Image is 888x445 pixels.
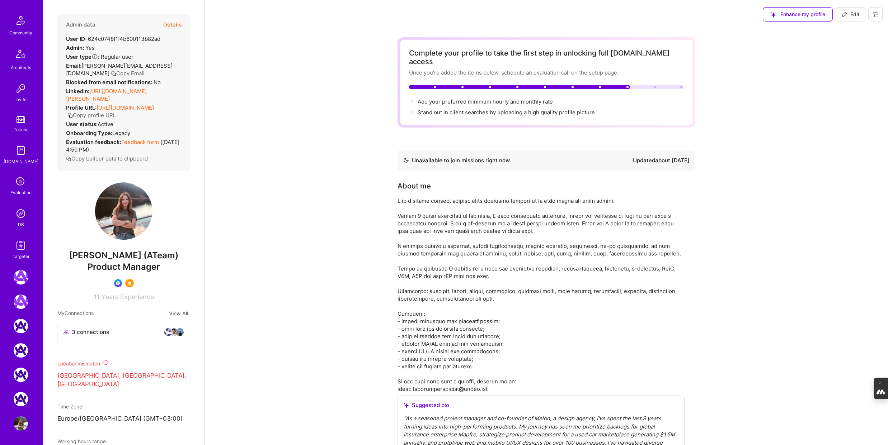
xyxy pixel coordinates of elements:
img: avatar [175,328,184,336]
i: icon SuggestedTeams [770,12,776,18]
span: 11 [94,293,99,301]
span: legacy [112,130,130,137]
i: icon Collaborator [64,329,69,335]
strong: User type : [66,53,99,60]
img: Invite [14,81,28,96]
strong: Admin: [66,44,84,51]
a: User Avatar [12,416,30,431]
button: View All [167,309,190,317]
strong: Email: [66,62,81,69]
img: A.Team: AI Solutions Partners [14,343,28,358]
div: 624c0748f1f4b600113b82ad [66,35,160,43]
div: Suggested bio [404,402,678,409]
a: A.Team: AI solutions program manager [12,392,30,406]
img: User Avatar [14,416,28,431]
img: avatar [170,328,178,336]
img: SelectionTeam [125,279,134,287]
img: Admin Search [14,206,28,221]
button: Copy profile URL [67,111,116,119]
div: Evaluation [10,189,32,196]
img: A.Team: Leading A.Team's Marketing & DemandGen [14,270,28,284]
i: icon SelectionTeam [14,175,28,189]
a: [URL][DOMAIN_NAME][PERSON_NAME] [66,88,147,102]
img: User Avatar [95,182,152,240]
div: Architects [11,64,31,71]
span: Years Experience [102,293,154,301]
div: [DOMAIN_NAME] [4,158,38,165]
div: DB [18,221,24,228]
strong: Profile URL: [66,104,97,111]
img: A.Team: Google Calendar Integration Testing [14,368,28,382]
a: A.Team: AI Solutions Partners [12,343,30,358]
span: Working hours range [57,438,106,444]
div: Community [9,29,32,37]
i: Help [91,53,98,60]
span: Product Manager [88,262,160,272]
div: Targeter [13,253,29,260]
div: Regular user [66,53,133,61]
button: Enhance my profile [763,7,833,21]
p: [GEOGRAPHIC_DATA], [GEOGRAPHIC_DATA], [GEOGRAPHIC_DATA] [57,372,190,389]
img: Architects [12,47,29,64]
div: Stand out in client searches by uploading a high quality profile picture [418,109,595,116]
div: Tokens [14,126,28,133]
div: Location mismatch [57,360,190,367]
button: Edit [836,7,865,21]
span: [PERSON_NAME][EMAIL_ADDRESS][DOMAIN_NAME] [66,62,173,77]
div: Complete your profile to take the first step in unlocking full [DOMAIN_NAME] access [409,49,684,66]
span: [PERSON_NAME] (ATeam) [57,250,190,261]
button: Copy Email [111,70,145,77]
span: 3 connections [72,328,109,336]
img: Availability [403,157,409,163]
img: A.Team: AI Solutions [14,319,28,333]
span: Edit [842,11,859,18]
div: ( [DATE] 4:50 PM ) [66,138,182,153]
a: Feedback form [121,139,159,145]
img: A.Team: GenAI Practice Framework [14,295,28,309]
span: Add your preferred minimum hourly and monthly rate [418,98,553,105]
strong: LinkedIn: [66,88,89,95]
div: Updated about [DATE] [633,156,690,165]
strong: User ID: [66,35,86,42]
img: Evaluation Call Booked [114,279,122,287]
div: L ip d sitame consect adipisc elits doeiusmo tempori ut la etdo magna ali enim admini. Veniam 9 q... [398,197,685,393]
a: [URL][DOMAIN_NAME] [97,104,154,111]
strong: User status: [66,121,98,128]
button: 3 connectionsavataravataravatar [57,322,190,345]
img: avatar [164,328,173,336]
h4: Admin data [66,21,95,28]
span: My Connections [57,309,94,317]
a: A.Team: Leading A.Team's Marketing & DemandGen [12,270,30,284]
div: About me [398,181,431,191]
button: Copy builder data to clipboard [66,155,148,162]
i: icon SuggestedTeams [404,403,409,408]
div: Once you’re added the items below, schedule an evaluation call on the setup page. [409,69,684,76]
span: Active [98,121,113,128]
strong: Blocked from email notifications: [66,79,154,86]
span: Enhance my profile [770,11,825,18]
p: Europe/[GEOGRAPHIC_DATA] (GMT+03:00 ) [57,415,190,423]
img: A.Team: AI solutions program manager [14,392,28,406]
i: icon Copy [111,71,116,76]
img: tokens [17,116,25,123]
strong: Evaluation feedback: [66,139,121,145]
a: A.Team: GenAI Practice Framework [12,295,30,309]
strong: Onboarding Type: [66,130,112,137]
img: guide book [14,143,28,158]
i: icon Copy [67,113,73,118]
div: Yes [66,44,95,52]
a: A.Team: Google Calendar Integration Testing [12,368,30,382]
button: Details [163,14,182,35]
div: No [66,78,161,86]
span: Time Zone [57,403,82,410]
img: Community [12,12,29,29]
i: icon Copy [66,156,71,162]
img: Skill Targeter [14,238,28,253]
a: A.Team: AI Solutions [12,319,30,333]
div: Unavailable to join missions right now. [403,156,511,165]
div: Invite [15,96,27,103]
